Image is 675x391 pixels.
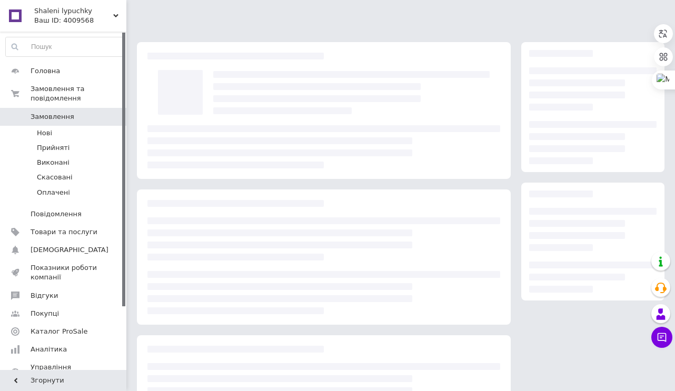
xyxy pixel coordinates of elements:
[31,227,97,237] span: Товари та послуги
[31,327,87,336] span: Каталог ProSale
[31,263,97,282] span: Показники роботи компанії
[34,16,126,25] div: Ваш ID: 4009568
[31,84,126,103] span: Замовлення та повідомлення
[37,188,70,197] span: Оплачені
[31,345,67,354] span: Аналітика
[6,37,124,56] input: Пошук
[31,112,74,122] span: Замовлення
[37,143,70,153] span: Прийняті
[37,173,73,182] span: Скасовані
[37,158,70,167] span: Виконані
[31,66,60,76] span: Головна
[31,245,108,255] span: [DEMOGRAPHIC_DATA]
[651,327,672,348] button: Чат з покупцем
[31,309,59,318] span: Покупці
[34,6,113,16] span: Shaleni lypuchky
[31,291,58,300] span: Відгуки
[31,363,97,382] span: Управління сайтом
[37,128,52,138] span: Нові
[31,209,82,219] span: Повідомлення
